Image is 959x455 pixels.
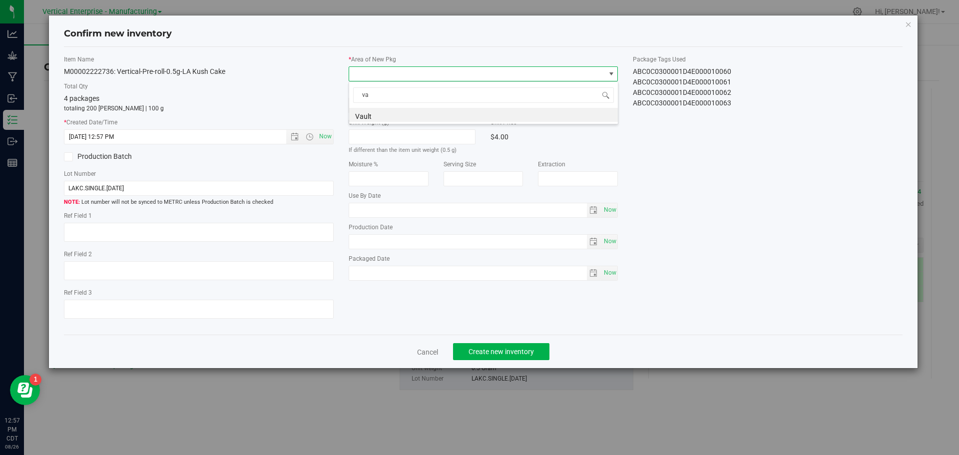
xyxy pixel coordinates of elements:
span: Set Current date [601,266,618,280]
label: Ref Field 1 [64,211,334,220]
label: Lot Number [64,169,334,178]
button: Create new inventory [453,343,549,360]
span: Set Current date [601,203,618,217]
label: Serving Size [444,160,523,169]
div: ABC0C0300001D4E000010062 [633,87,903,98]
label: Production Batch [64,151,191,162]
label: Total Qty [64,82,334,91]
label: Moisture % [349,160,429,169]
span: Set Current date [317,129,334,144]
div: M00002222736: Vertical-Pre-roll-0.5g-LA Kush Cake [64,66,334,77]
label: Packaged Date [349,254,618,263]
label: Created Date/Time [64,118,334,127]
span: select [587,203,601,217]
iframe: Resource center unread badge [29,374,41,386]
label: Area of New Pkg [349,55,618,64]
span: select [587,235,601,249]
label: Ref Field 2 [64,250,334,259]
span: Open the time view [301,133,318,141]
span: Open the date view [286,133,303,141]
div: ABC0C0300001D4E000010060 [633,66,903,77]
label: Use By Date [349,191,618,200]
div: ABC0C0300001D4E000010061 [633,77,903,87]
label: Package Tags Used [633,55,903,64]
span: Lot number will not be synced to METRC unless Production Batch is checked [64,198,334,207]
span: select [601,203,617,217]
label: Item Name [64,55,334,64]
div: $4.00 [490,129,618,144]
span: select [601,235,617,249]
label: Ref Field 3 [64,288,334,297]
span: select [601,266,617,280]
span: Create new inventory [469,348,534,356]
span: select [587,266,601,280]
span: 4 packages [64,94,99,102]
div: ABC0C0300001D4E000010063 [633,98,903,108]
iframe: Resource center [10,375,40,405]
small: If different than the item unit weight (0.5 g) [349,147,457,153]
h4: Confirm new inventory [64,27,172,40]
span: Set Current date [601,234,618,249]
a: Cancel [417,347,438,357]
label: Extraction [538,160,618,169]
p: totaling 200 [PERSON_NAME] | 100 g [64,104,334,113]
label: Production Date [349,223,618,232]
